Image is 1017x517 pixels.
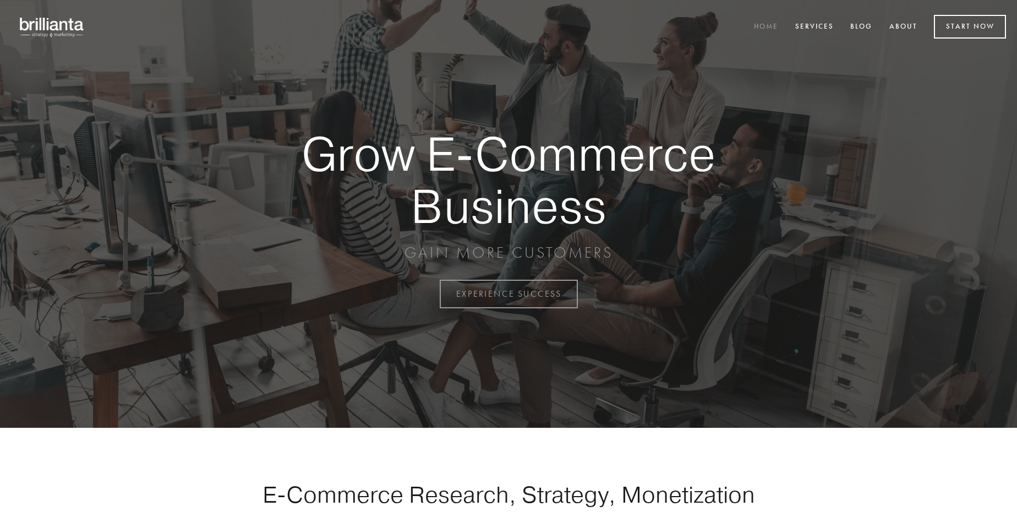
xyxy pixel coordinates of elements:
a: EXPERIENCE SUCCESS [440,280,578,308]
a: Start Now [934,15,1006,39]
strong: Grow E-Commerce Business [263,128,754,232]
a: Blog [843,18,879,36]
img: brillianta - research, strategy, marketing [11,11,94,43]
a: About [882,18,925,36]
h1: E-Commerce Research, Strategy, Monetization [228,481,789,508]
a: Services [788,18,841,36]
p: GAIN MORE CUSTOMERS [263,243,754,263]
a: Home [747,18,785,36]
